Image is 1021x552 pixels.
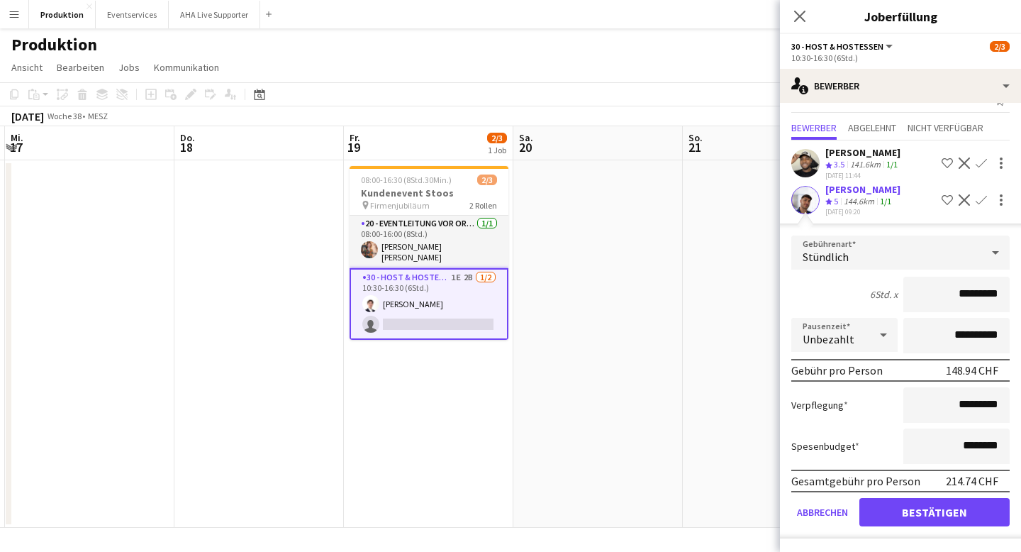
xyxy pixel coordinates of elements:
div: 148.94 CHF [946,363,998,377]
span: Abgelehnt [848,123,896,133]
a: Bearbeiten [51,58,110,77]
button: Produktion [29,1,96,28]
div: MESZ [88,111,108,121]
app-card-role: 20 - Eventleitung vor Ort (ZP)1/108:00-16:00 (8Std.)[PERSON_NAME] [PERSON_NAME] [350,216,508,268]
div: Gebühr pro Person [791,363,883,377]
app-skills-label: 1/1 [886,159,898,170]
span: 20 [517,139,533,155]
button: Abbrechen [791,498,854,526]
span: So. [688,131,703,144]
span: Bearbeiten [57,61,104,74]
span: Stündlich [803,250,849,264]
div: 141.6km [847,159,883,171]
div: [PERSON_NAME] [825,183,900,196]
a: Kommunikation [148,58,225,77]
span: 2 Rollen [469,200,497,211]
h1: Produktion [11,34,97,55]
span: 30 - Host & Hostessen [791,41,883,52]
h3: Kundenevent Stoos [350,187,508,199]
label: Spesenbudget [791,440,859,453]
span: Sa. [519,131,533,144]
span: 2/3 [477,175,497,185]
span: Fr. [350,131,360,144]
span: Mi. [11,131,23,144]
button: AHA Live Supporter [169,1,260,28]
a: Jobs [113,58,145,77]
div: [DATE] 09:20 [825,207,900,216]
button: Eventservices [96,1,169,28]
button: 30 - Host & Hostessen [791,41,895,52]
span: Unbezahlt [803,332,854,346]
h3: Joberfüllung [780,7,1021,26]
span: 08:00-16:30 (8Std.30Min.) [361,175,452,185]
div: [DATE] [11,109,44,123]
div: 144.6km [841,196,877,208]
span: Ansicht [11,61,43,74]
div: 214.74 CHF [946,474,998,488]
span: 18 [178,139,195,155]
span: 21 [686,139,703,155]
app-skills-label: 1/1 [880,196,891,206]
div: 6Std. x [870,288,898,301]
span: 5 [834,196,838,206]
div: [PERSON_NAME] [825,146,900,159]
label: Verpflegung [791,399,848,412]
span: Woche 38 [47,111,82,121]
app-job-card: 08:00-16:30 (8Std.30Min.)2/3Kundenevent Stoos Firmenjubiläum2 Rollen20 - Eventleitung vor Ort (ZP... [350,166,508,340]
span: Nicht verfügbar [908,123,983,133]
div: 10:30-16:30 (6Std.) [791,53,1010,63]
a: Ansicht [6,58,48,77]
span: Kommunikation [154,61,219,74]
span: 3.5 [834,159,844,170]
span: Firmenjubiläum [370,200,430,211]
app-card-role: 30 - Host & Hostessen1E2B1/210:30-16:30 (6Std.)[PERSON_NAME] [350,268,508,340]
div: Gesamtgebühr pro Person [791,474,920,488]
span: Do. [180,131,195,144]
div: [DATE] 11:44 [825,171,900,180]
span: 2/3 [487,133,507,143]
div: 1 Job [488,145,506,155]
span: 19 [347,139,360,155]
button: Bestätigen [859,498,1010,526]
span: 2/3 [990,41,1010,52]
span: Bewerber [791,123,837,133]
span: Jobs [118,61,140,74]
div: Bewerber [780,69,1021,103]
